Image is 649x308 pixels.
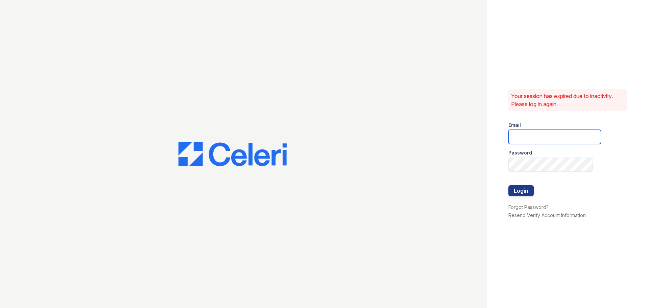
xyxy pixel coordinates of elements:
label: Email [508,122,521,128]
a: Resend Verify Account Information [508,212,586,218]
p: Your session has expired due to inactivity. Please log in again. [511,92,625,108]
a: Forgot Password? [508,204,549,210]
img: CE_Logo_Blue-a8612792a0a2168367f1c8372b55b34899dd931a85d93a1a3d3e32e68fde9ad4.png [178,142,287,166]
button: Login [508,185,534,196]
label: Password [508,149,532,156]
